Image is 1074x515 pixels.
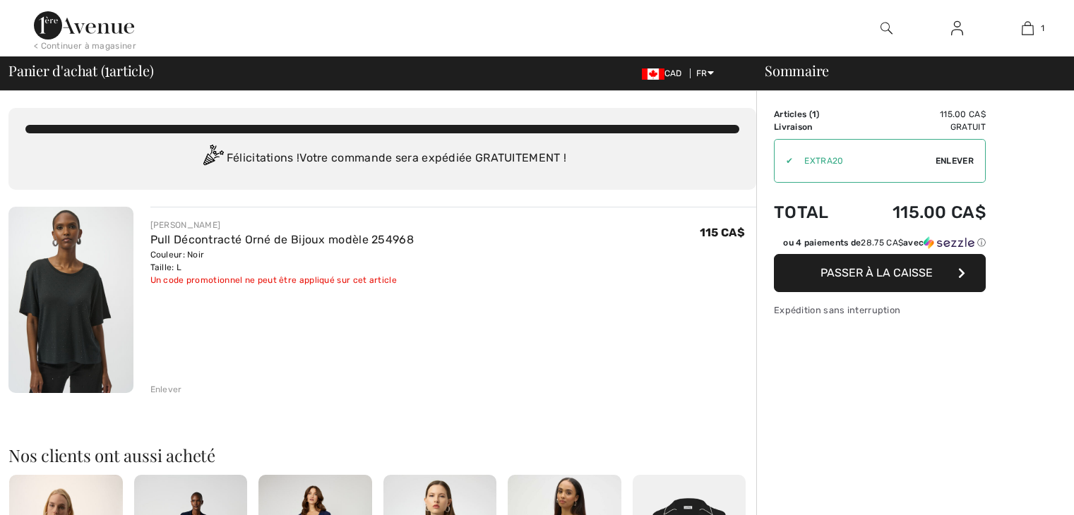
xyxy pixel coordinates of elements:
div: Félicitations ! Votre commande sera expédiée GRATUITEMENT ! [25,145,739,173]
span: 115 CA$ [700,226,745,239]
td: Total [774,188,852,236]
span: FR [696,68,714,78]
td: Articles ( ) [774,108,852,121]
td: 115.00 CA$ [852,188,986,236]
img: Pull Décontracté Orné de Bijoux modèle 254968 [8,207,133,393]
img: 1ère Avenue [34,11,134,40]
button: Passer à la caisse [774,254,986,292]
div: ou 4 paiements de28.75 CA$avecSezzle Cliquez pour en savoir plus sur Sezzle [774,236,986,254]
span: Panier d'achat ( article) [8,63,154,78]
a: Pull Décontracté Orné de Bijoux modèle 254968 [150,233,414,246]
img: Mes infos [951,20,963,37]
a: 1 [993,20,1062,37]
td: Livraison [774,121,852,133]
span: 1 [1041,22,1044,35]
img: Canadian Dollar [642,68,664,80]
h2: Nos clients ont aussi acheté [8,447,756,464]
div: ✔ [775,154,793,167]
div: Enlever [150,383,182,396]
td: 115.00 CA$ [852,108,986,121]
span: CAD [642,68,688,78]
td: Gratuit [852,121,986,133]
div: Sommaire [748,63,1066,78]
img: Mon panier [1022,20,1034,37]
span: 1 [105,60,109,78]
img: recherche [881,20,893,37]
a: Se connecter [940,20,974,37]
div: Expédition sans interruption [774,303,986,317]
div: < Continuer à magasiner [34,40,136,52]
div: Un code promotionnel ne peut être appliqué sur cet article [150,274,414,286]
div: [PERSON_NAME] [150,219,414,231]
img: Congratulation2.svg [198,145,227,173]
input: Code promo [793,140,936,182]
div: ou 4 paiements de avec [783,236,986,249]
span: Passer à la caisse [821,266,933,279]
img: Sezzle [924,236,974,249]
span: 28.75 CA$ [861,238,903,248]
span: 1 [812,109,816,119]
span: Enlever [936,154,974,167]
div: Couleur: Noir Taille: L [150,248,414,274]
